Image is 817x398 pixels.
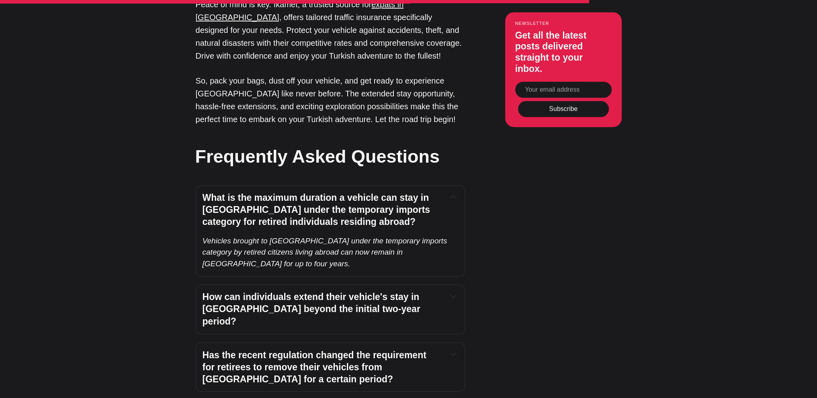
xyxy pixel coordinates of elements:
[203,292,423,326] strong: How can individuals extend their vehicle's stay in [GEOGRAPHIC_DATA] beyond the initial two-year ...
[203,349,429,384] span: Has the recent regulation changed the requirement for retirees to remove their vehicles from [GEO...
[515,21,612,26] small: Newsletter
[449,291,458,301] button: Expand toggle to read content
[515,30,612,74] h3: Get all the latest posts delivered straight to your inbox.
[203,192,433,227] strong: What is the maximum duration a vehicle can stay in [GEOGRAPHIC_DATA] under the temporary imports ...
[203,237,449,268] em: Vehicles brought to [GEOGRAPHIC_DATA] under the temporary imports category by retired citizens li...
[518,101,609,117] button: Subscribe
[515,82,612,98] input: Your email address
[196,74,465,126] p: So, pack your bags, dust off your vehicle, and get ready to experience [GEOGRAPHIC_DATA] like nev...
[195,144,465,169] h2: Frequently Asked Questions
[449,192,458,202] button: Expand toggle to read content
[449,349,458,359] button: Expand toggle to read content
